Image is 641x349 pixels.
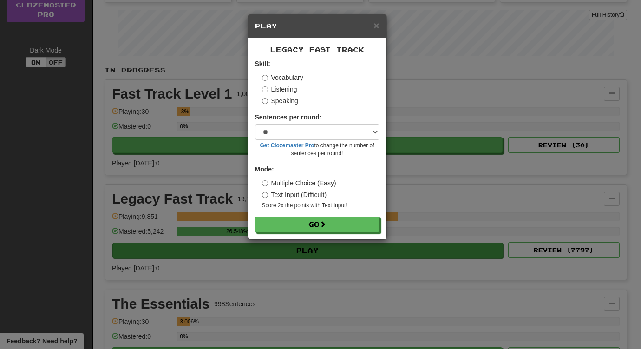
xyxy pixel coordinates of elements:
small: Score 2x the points with Text Input ! [262,202,379,210]
label: Multiple Choice (Easy) [262,178,336,188]
button: Close [373,20,379,30]
strong: Mode: [255,165,274,173]
span: × [373,20,379,31]
input: Text Input (Difficult) [262,192,268,198]
label: Speaking [262,96,298,105]
input: Speaking [262,98,268,104]
input: Listening [262,86,268,92]
input: Multiple Choice (Easy) [262,180,268,186]
label: Text Input (Difficult) [262,190,327,199]
span: Legacy Fast Track [270,46,364,53]
input: Vocabulary [262,75,268,81]
button: Go [255,217,379,232]
h5: Play [255,21,379,31]
label: Sentences per round: [255,112,322,122]
a: Get Clozemaster Pro [260,142,314,149]
strong: Skill: [255,60,270,67]
label: Vocabulary [262,73,303,82]
small: to change the number of sentences per round! [255,142,379,158]
label: Listening [262,85,297,94]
